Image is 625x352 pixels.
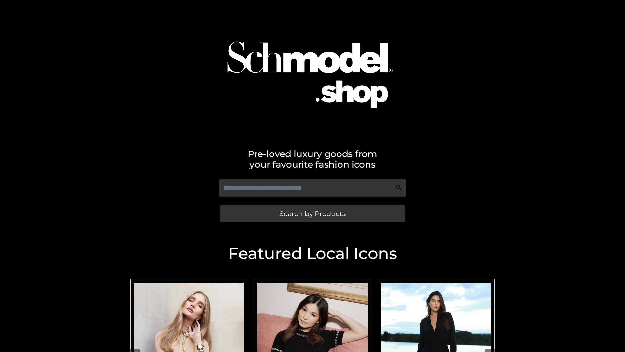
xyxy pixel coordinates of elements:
h2: Pre-loved luxury goods from your favourite fashion icons [127,149,498,169]
h2: Featured Local Icons​ [127,245,498,262]
img: Search Icon [396,184,402,191]
span: Search by Products [279,210,346,217]
a: Search by Products [220,205,405,222]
